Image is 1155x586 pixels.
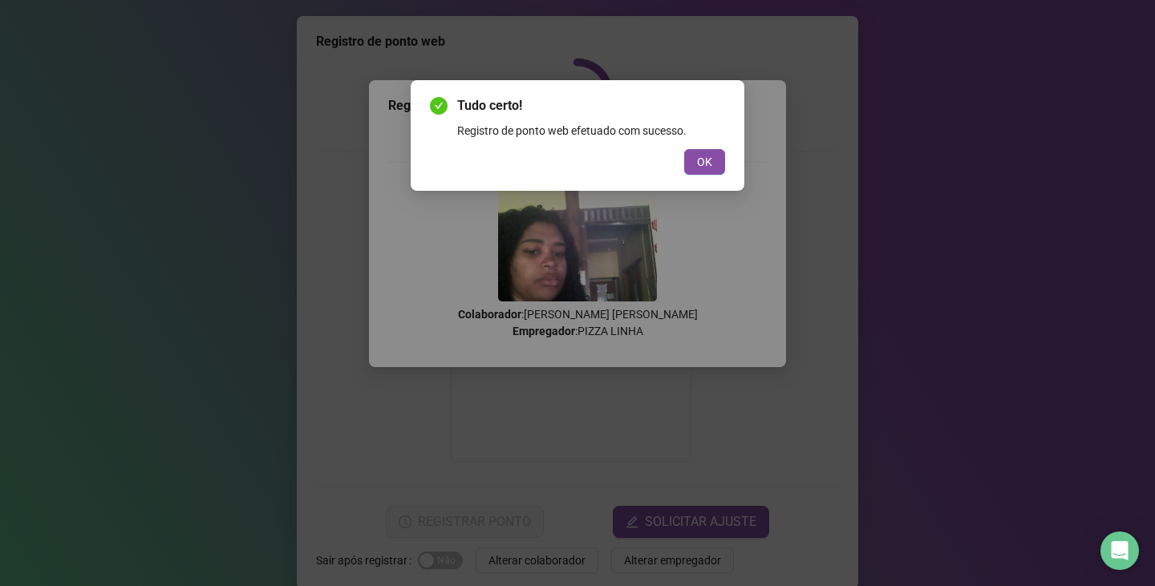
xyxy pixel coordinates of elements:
[457,96,725,115] span: Tudo certo!
[457,122,725,139] div: Registro de ponto web efetuado com sucesso.
[697,153,712,171] span: OK
[1100,531,1139,570] div: Open Intercom Messenger
[430,97,448,115] span: check-circle
[684,149,725,175] button: OK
